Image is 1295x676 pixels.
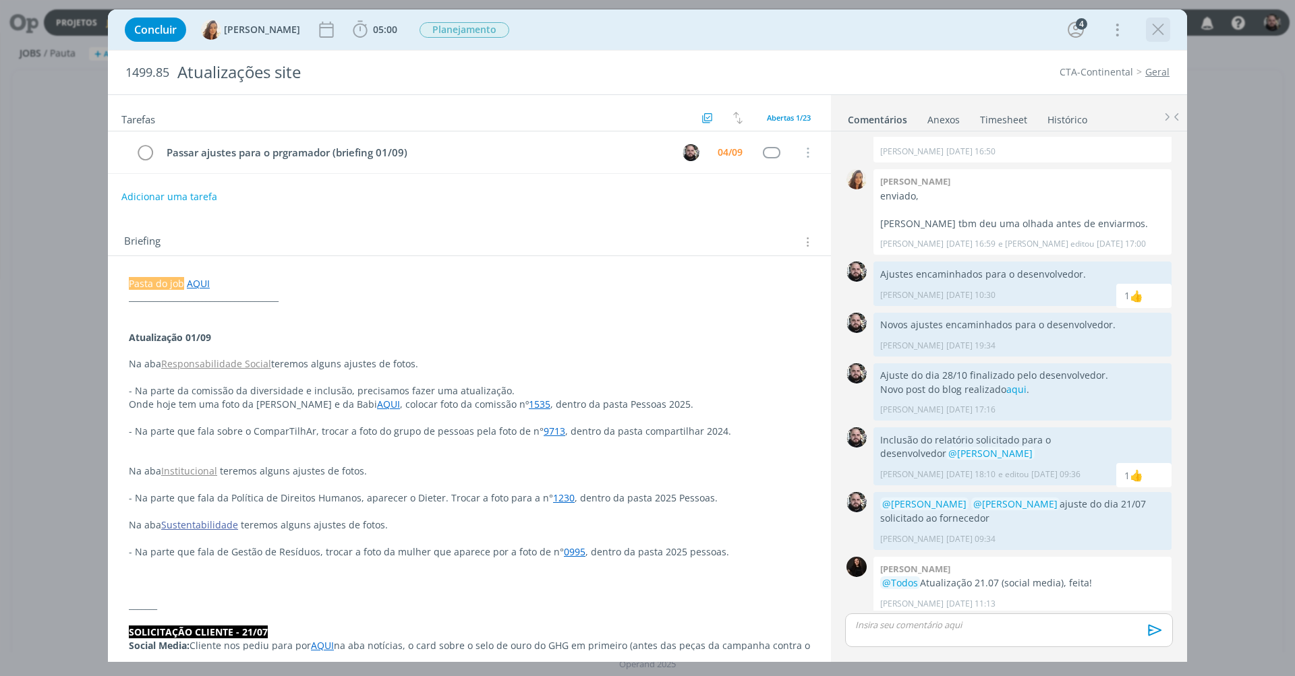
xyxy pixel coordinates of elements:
[201,20,300,40] button: V[PERSON_NAME]
[172,56,729,89] div: Atualizações site
[1060,65,1133,78] a: CTA-Continental
[880,146,944,158] p: [PERSON_NAME]
[129,491,810,505] p: - Na parte que fala da Política de Direitos Humanos, aparecer o Dieter. Trocar a foto para a n° ,...
[880,497,1165,525] p: ajuste do dia 21/07 solicitado ao fornecedor
[880,175,950,187] b: [PERSON_NAME]
[129,625,268,638] strong: SOLICITAÇÃO CLIENTE - 21/07
[108,9,1187,662] div: dialog
[946,238,996,250] span: [DATE] 16:59
[241,518,388,531] span: teremos alguns ajustes de fotos.
[311,639,334,652] a: AQUI
[129,357,810,371] p: Na aba teremos alguns ajustes de fotos.
[161,144,670,161] div: Passar ajustes para o prgramador (briefing 01/09)
[946,533,996,545] span: [DATE] 09:34
[1047,107,1088,127] a: Histórico
[544,425,565,437] a: 9713
[946,146,996,158] span: [DATE] 16:50
[220,464,367,477] span: teremos alguns ajustes de fotos.
[129,290,810,304] p: _____________________________________
[224,25,300,34] span: [PERSON_NAME]
[187,277,210,290] a: AQUI
[129,384,810,398] p: - Na parte da comissão da diversidade e inclusão, precisamos fazer uma atualização.
[129,398,810,411] p: Onde hoje tem uma foto da [PERSON_NAME] e da Babi , colocar foto da comissão nº , dentro da pasta...
[681,142,701,162] button: G
[124,233,161,251] span: Briefing
[129,277,184,290] span: Pasta do job
[1065,19,1087,40] button: 4
[880,404,944,416] p: [PERSON_NAME]
[846,313,867,333] img: G
[129,639,810,666] p: Cliente nos pediu para por na aba notícias, o card sobre o selo de ouro do GHG em primeiro (antes...
[1097,238,1146,250] span: [DATE] 17:00
[846,262,867,282] img: G
[373,23,397,36] span: 05:00
[946,404,996,416] span: [DATE] 17:16
[683,144,699,161] img: G
[161,464,217,477] a: Institucional
[880,217,1165,231] p: [PERSON_NAME] tbm deu uma olhada antes de enviarmos.
[946,289,996,301] span: [DATE] 10:30
[161,357,271,370] a: Responsabilidade Social
[129,331,211,344] strong: Atualização 01/09
[880,318,1165,332] p: Novos ajustes encaminhados para o desenvolvedor.
[927,113,960,127] div: Anexos
[946,340,996,352] span: [DATE] 19:34
[880,433,1165,461] p: Inclusão do relatório solicitado para o desenvolvedor
[718,148,743,157] div: 04/09
[121,185,218,209] button: Adicionar uma tarefa
[847,107,908,127] a: Comentários
[733,112,743,124] img: arrow-down-up.svg
[1124,468,1130,483] div: 1
[882,576,918,589] span: @Todos
[129,598,810,612] p: _______
[1076,18,1087,30] div: 4
[880,189,1165,203] p: enviado,
[979,107,1028,127] a: Timesheet
[880,533,944,545] p: [PERSON_NAME]
[880,238,944,250] p: [PERSON_NAME]
[880,598,944,610] p: [PERSON_NAME]
[161,518,238,531] a: Sustentabilidade
[946,468,996,481] span: [DATE] 18:10
[846,557,867,577] img: S
[529,398,550,410] a: 1535
[846,427,867,448] img: G
[125,65,169,80] span: 1499.85
[1130,288,1143,304] div: Vanessa Feron
[1130,467,1143,483] div: Vanessa Feron
[846,169,867,189] img: V
[125,18,186,42] button: Concluir
[880,268,1165,281] p: Ajustes encaminhados para o desenvolvedor.
[880,576,1165,590] p: Atualização 21.07 (social media), feita!
[880,340,944,352] p: [PERSON_NAME]
[419,22,510,38] button: Planejamento
[121,110,155,126] span: Tarefas
[973,497,1058,510] span: @[PERSON_NAME]
[349,19,401,40] button: 05:00
[882,497,967,510] span: @[PERSON_NAME]
[564,545,585,558] a: 0995
[201,20,221,40] img: V
[846,363,867,383] img: G
[129,464,810,478] p: Na aba
[129,639,190,652] strong: Social Media:
[1006,383,1027,396] a: aqui
[129,545,810,559] p: - Na parte que fala de Gestão de Resíduos, trocar a foto da mulher que aparece por a foto de n° ,...
[880,468,944,481] p: [PERSON_NAME]
[1031,468,1081,481] span: [DATE] 09:36
[420,22,509,38] span: Planejamento
[1145,65,1170,78] a: Geral
[129,425,810,438] p: - Na parte que fala sobre o ComparTilhAr, trocar a foto do grupo de pessoas pela foto de n° , den...
[998,468,1029,481] span: e editou
[129,518,810,532] p: Na aba
[998,238,1094,250] span: e [PERSON_NAME] editou
[767,113,811,123] span: Abertas 1/23
[880,563,950,575] b: [PERSON_NAME]
[1124,288,1130,303] div: 1
[846,492,867,512] img: G
[946,598,996,610] span: [DATE] 11:13
[377,398,400,410] a: AQUI
[948,447,1033,460] span: @[PERSON_NAME]
[553,491,575,504] a: 1230
[880,369,1165,382] p: Ajuste do dia 28/10 finalizado pelo desenvolvedor.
